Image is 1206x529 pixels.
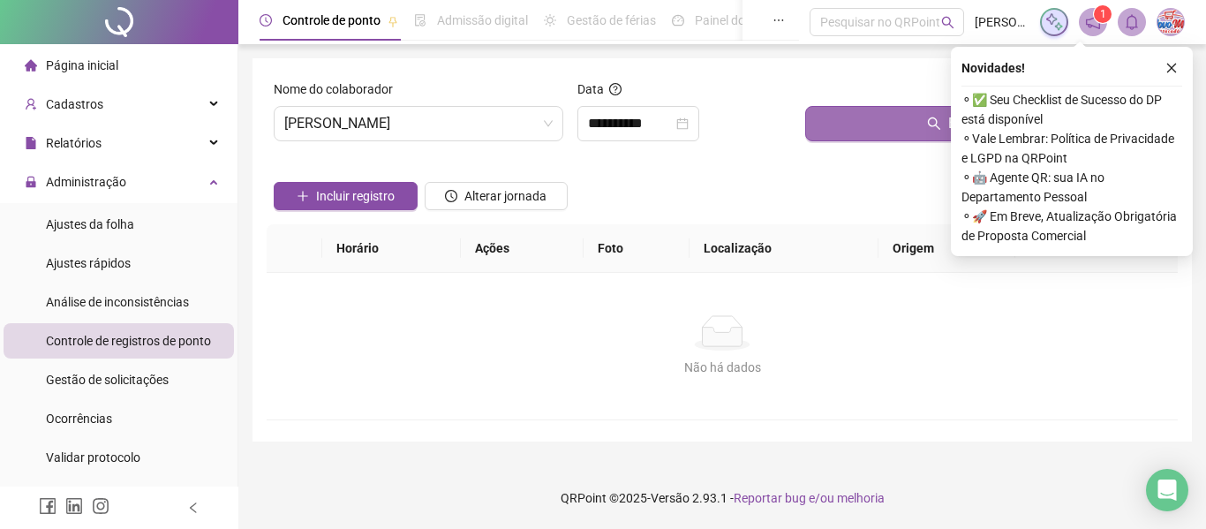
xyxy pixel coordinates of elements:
span: Gestão de solicitações [46,373,169,387]
span: sun [544,14,556,26]
sup: 1 [1094,5,1112,23]
button: Incluir registro [274,182,418,210]
span: dashboard [672,14,684,26]
span: bell [1124,14,1140,30]
span: search [927,117,941,131]
span: Painel do DP [695,13,764,27]
div: Não há dados [288,358,1157,377]
span: Página inicial [46,58,118,72]
span: Cadastros [46,97,103,111]
span: Controle de ponto [283,13,381,27]
img: sparkle-icon.fc2bf0ac1784a2077858766a79e2daf3.svg [1044,12,1064,32]
span: file-done [414,14,426,26]
span: Admissão digital [437,13,528,27]
span: user-add [25,98,37,110]
span: Gestão de férias [567,13,656,27]
span: Reportar bug e/ou melhoria [734,491,885,505]
span: Análise de inconsistências [46,295,189,309]
span: Novidades ! [961,58,1025,78]
th: Foto [584,224,690,273]
span: search [941,16,954,29]
span: pushpin [388,16,398,26]
span: ⚬ ✅ Seu Checklist de Sucesso do DP está disponível [961,90,1182,129]
span: lock [25,176,37,188]
th: Ações [461,224,584,273]
span: clock-circle [260,14,272,26]
span: Alterar jornada [464,186,546,206]
th: Horário [322,224,461,273]
a: Alterar jornada [425,191,569,205]
span: JESSICA SOUZA DOS SANTOS [284,107,553,140]
span: question-circle [609,83,622,95]
span: ⚬ Vale Lembrar: Política de Privacidade e LGPD na QRPoint [961,129,1182,168]
div: Open Intercom Messenger [1146,469,1188,511]
span: plus [297,190,309,202]
span: file [25,137,37,149]
span: clock-circle [445,190,457,202]
th: Localização [690,224,878,273]
span: Validar protocolo [46,450,140,465]
span: Data [577,82,604,96]
span: left [187,502,200,514]
button: Alterar jornada [425,182,569,210]
img: 30682 [1157,9,1184,35]
span: facebook [39,497,57,515]
span: ⚬ 🤖 Agente QR: sua IA no Departamento Pessoal [961,168,1182,207]
span: Ocorrências [46,412,112,426]
span: ⚬ 🚀 Em Breve, Atualização Obrigatória de Proposta Comercial [961,207,1182,246]
label: Nome do colaborador [274,79,404,99]
span: Incluir registro [316,186,395,206]
span: Ajustes da folha [46,217,134,231]
button: Buscar registros [805,106,1171,141]
th: Origem [878,224,1015,273]
span: Ajustes rápidos [46,256,131,270]
span: [PERSON_NAME] [975,12,1029,32]
span: Relatórios [46,136,102,150]
span: ellipsis [773,14,785,26]
span: Buscar registros [948,113,1049,134]
span: instagram [92,497,109,515]
span: Versão [651,491,690,505]
span: notification [1085,14,1101,30]
span: linkedin [65,497,83,515]
span: 1 [1100,8,1106,20]
span: home [25,59,37,72]
span: Controle de registros de ponto [46,334,211,348]
span: Administração [46,175,126,189]
span: close [1165,62,1178,74]
footer: QRPoint © 2025 - 2.93.1 - [238,467,1206,529]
